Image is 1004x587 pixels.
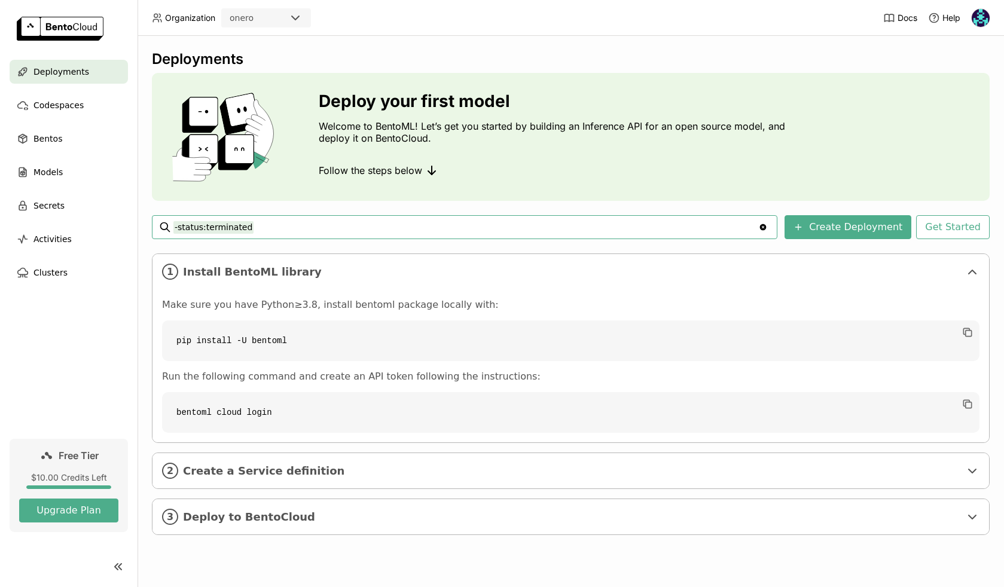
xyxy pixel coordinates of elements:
span: Clusters [33,265,68,280]
i: 3 [162,509,178,525]
div: 1Install BentoML library [152,254,989,289]
p: Welcome to BentoML! Let’s get you started by building an Inference API for an open source model, ... [319,120,791,144]
button: Get Started [916,215,990,239]
img: cover onboarding [161,92,290,182]
a: Models [10,160,128,184]
span: Secrets [33,198,65,213]
a: Secrets [10,194,128,218]
input: Selected onero. [255,13,256,25]
span: Deployments [33,65,89,79]
p: Run the following command and create an API token following the instructions: [162,371,979,383]
img: Darko Petrovic [972,9,990,27]
span: Deploy to BentoCloud [183,510,960,524]
span: Create a Service definition [183,464,960,478]
a: Free Tier$10.00 Credits LeftUpgrade Plan [10,439,128,532]
span: Bentos [33,132,62,146]
svg: Clear value [758,222,768,232]
div: onero [230,12,254,24]
a: Activities [10,227,128,251]
i: 1 [162,264,178,280]
span: Activities [33,232,72,246]
div: Help [928,12,960,24]
span: Models [33,165,63,179]
p: Make sure you have Python≥3.8, install bentoml package locally with: [162,299,979,311]
a: Clusters [10,261,128,285]
span: Organization [165,13,215,23]
a: Bentos [10,127,128,151]
code: bentoml cloud login [162,392,979,433]
span: Codespaces [33,98,84,112]
div: $10.00 Credits Left [19,472,118,483]
div: 2Create a Service definition [152,453,989,488]
span: Help [942,13,960,23]
div: Deployments [152,50,990,68]
span: Free Tier [59,450,99,461]
h3: Deploy your first model [319,91,791,111]
div: 3Deploy to BentoCloud [152,499,989,534]
span: Docs [898,13,917,23]
a: Docs [883,12,917,24]
a: Codespaces [10,93,128,117]
button: Upgrade Plan [19,499,118,522]
i: 2 [162,463,178,479]
span: Follow the steps below [319,164,422,176]
span: Install BentoML library [183,265,960,279]
input: Search [173,218,758,237]
img: logo [17,17,103,41]
a: Deployments [10,60,128,84]
code: pip install -U bentoml [162,320,979,361]
button: Create Deployment [785,215,911,239]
